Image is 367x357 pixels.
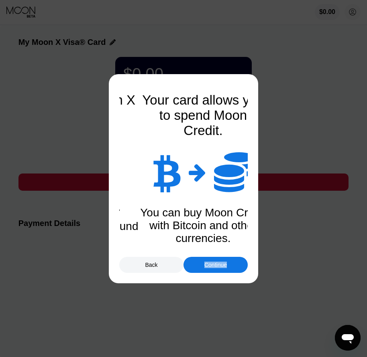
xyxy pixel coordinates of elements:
div:  [152,152,181,192]
div: Your card allows you to spend Moon Credit. [139,93,267,138]
div:  [189,162,206,182]
div: Continue [183,257,248,273]
iframe: Button to launch messaging window [335,325,361,351]
div: Back [145,262,157,268]
div: You can buy Moon Credit with Bitcoin and other currencies. [139,206,267,245]
div: Back [119,257,183,273]
div: Continue [204,262,227,268]
div:  [214,150,254,194]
